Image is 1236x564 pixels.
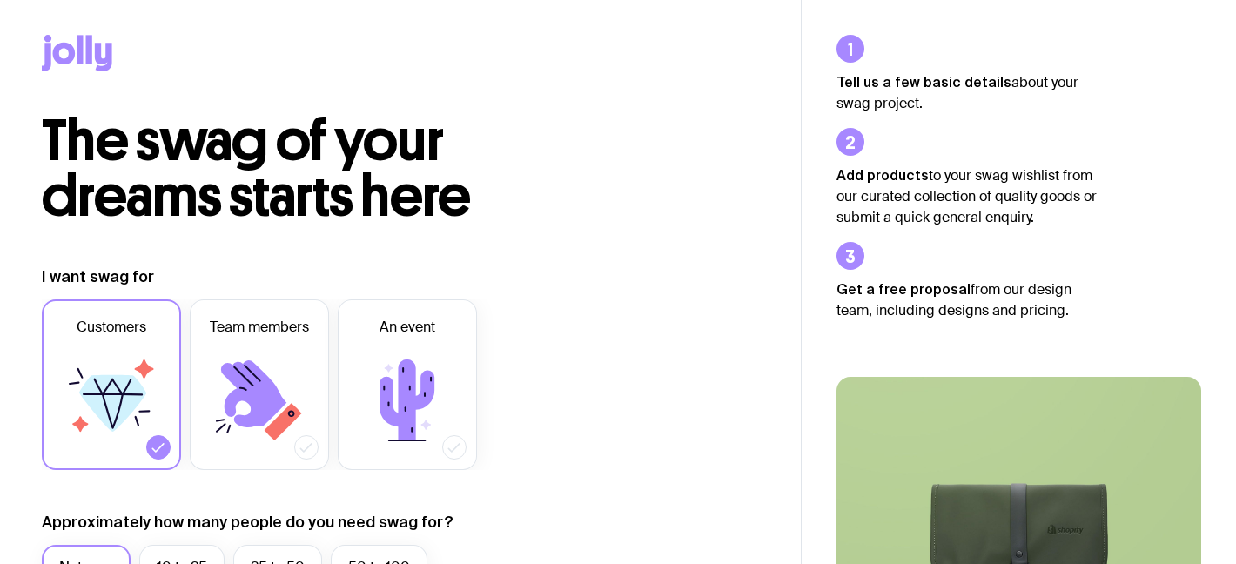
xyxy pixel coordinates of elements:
[42,512,453,533] label: Approximately how many people do you need swag for?
[836,281,971,297] strong: Get a free proposal
[836,74,1011,90] strong: Tell us a few basic details
[836,167,929,183] strong: Add products
[42,106,471,231] span: The swag of your dreams starts here
[836,279,1098,321] p: from our design team, including designs and pricing.
[380,317,435,338] span: An event
[210,317,309,338] span: Team members
[836,71,1098,114] p: about your swag project.
[42,266,154,287] label: I want swag for
[836,164,1098,228] p: to your swag wishlist from our curated collection of quality goods or submit a quick general enqu...
[77,317,146,338] span: Customers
